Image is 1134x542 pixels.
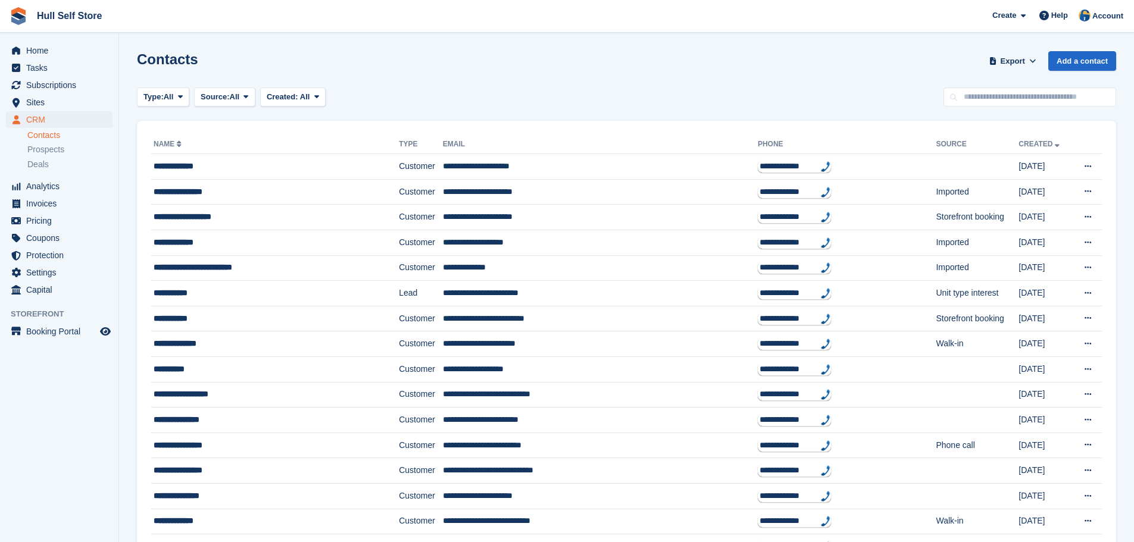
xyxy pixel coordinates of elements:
th: Phone [758,135,936,154]
td: Customer [399,382,443,408]
td: Lead [399,281,443,306]
img: hfpfyWBK5wQHBAGPgDf9c6qAYOxxMAAAAASUVORK5CYII= [821,516,830,527]
button: Type: All [137,87,189,107]
img: hfpfyWBK5wQHBAGPgDf9c6qAYOxxMAAAAASUVORK5CYII= [821,187,830,198]
span: All [230,91,240,103]
td: Storefront booking [936,205,1019,230]
td: [DATE] [1019,509,1071,534]
a: menu [6,264,113,281]
a: Contacts [27,130,113,141]
span: Analytics [26,178,98,195]
td: Imported [936,230,1019,255]
td: [DATE] [1019,154,1071,180]
span: Protection [26,247,98,264]
img: hfpfyWBK5wQHBAGPgDf9c6qAYOxxMAAAAASUVORK5CYII= [821,161,830,172]
a: menu [6,281,113,298]
a: Deals [27,158,113,171]
a: menu [6,94,113,111]
span: Coupons [26,230,98,246]
a: Prospects [27,143,113,156]
a: menu [6,212,113,229]
span: Home [26,42,98,59]
button: Created: All [260,87,326,107]
h1: Contacts [137,51,198,67]
td: Customer [399,255,443,281]
a: menu [6,59,113,76]
td: [DATE] [1019,433,1071,458]
td: Customer [399,458,443,484]
td: Customer [399,205,443,230]
a: menu [6,111,113,128]
td: [DATE] [1019,356,1071,382]
span: All [300,92,310,101]
td: [DATE] [1019,382,1071,408]
span: Export [1001,55,1025,67]
img: hfpfyWBK5wQHBAGPgDf9c6qAYOxxMAAAAASUVORK5CYII= [821,212,830,223]
span: Capital [26,281,98,298]
img: hfpfyWBK5wQHBAGPgDf9c6qAYOxxMAAAAASUVORK5CYII= [821,465,830,476]
th: Source [936,135,1019,154]
img: hfpfyWBK5wQHBAGPgDf9c6qAYOxxMAAAAASUVORK5CYII= [821,237,830,248]
span: Create [992,10,1016,21]
span: CRM [26,111,98,128]
span: Invoices [26,195,98,212]
td: Unit type interest [936,281,1019,306]
span: Prospects [27,144,64,155]
img: hfpfyWBK5wQHBAGPgDf9c6qAYOxxMAAAAASUVORK5CYII= [821,262,830,273]
a: menu [6,230,113,246]
td: [DATE] [1019,281,1071,306]
td: Customer [399,306,443,331]
td: [DATE] [1019,306,1071,331]
a: Created [1019,140,1062,148]
img: hfpfyWBK5wQHBAGPgDf9c6qAYOxxMAAAAASUVORK5CYII= [821,314,830,324]
td: [DATE] [1019,179,1071,205]
span: Storefront [11,308,118,320]
td: Customer [399,408,443,433]
td: Customer [399,483,443,509]
span: All [164,91,174,103]
td: Customer [399,230,443,255]
img: hfpfyWBK5wQHBAGPgDf9c6qAYOxxMAAAAASUVORK5CYII= [821,415,830,425]
a: Preview store [98,324,113,339]
img: Hull Self Store [1079,10,1091,21]
a: menu [6,323,113,340]
td: [DATE] [1019,458,1071,484]
td: [DATE] [1019,230,1071,255]
td: [DATE] [1019,408,1071,433]
td: Customer [399,331,443,357]
img: stora-icon-8386f47178a22dfd0bd8f6a31ec36ba5ce8667c1dd55bd0f319d3a0aa187defe.svg [10,7,27,25]
img: hfpfyWBK5wQHBAGPgDf9c6qAYOxxMAAAAASUVORK5CYII= [821,491,830,502]
a: menu [6,178,113,195]
a: Hull Self Store [32,6,107,26]
td: Storefront booking [936,306,1019,331]
span: Subscriptions [26,77,98,93]
img: hfpfyWBK5wQHBAGPgDf9c6qAYOxxMAAAAASUVORK5CYII= [821,288,830,299]
img: hfpfyWBK5wQHBAGPgDf9c6qAYOxxMAAAAASUVORK5CYII= [821,339,830,349]
td: Walk-in [936,331,1019,357]
span: Settings [26,264,98,281]
span: Booking Portal [26,323,98,340]
span: Created: [267,92,298,101]
img: hfpfyWBK5wQHBAGPgDf9c6qAYOxxMAAAAASUVORK5CYII= [821,389,830,400]
a: Add a contact [1048,51,1116,71]
th: Type [399,135,443,154]
th: Email [443,135,758,154]
span: Account [1092,10,1123,22]
td: [DATE] [1019,331,1071,357]
a: menu [6,247,113,264]
td: Customer [399,154,443,180]
td: Phone call [936,433,1019,458]
span: Sites [26,94,98,111]
td: Customer [399,356,443,382]
td: [DATE] [1019,483,1071,509]
td: Customer [399,509,443,534]
td: Customer [399,179,443,205]
a: menu [6,77,113,93]
td: Imported [936,255,1019,281]
a: menu [6,195,113,212]
span: Type: [143,91,164,103]
td: [DATE] [1019,205,1071,230]
span: Help [1051,10,1068,21]
span: Tasks [26,59,98,76]
a: menu [6,42,113,59]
